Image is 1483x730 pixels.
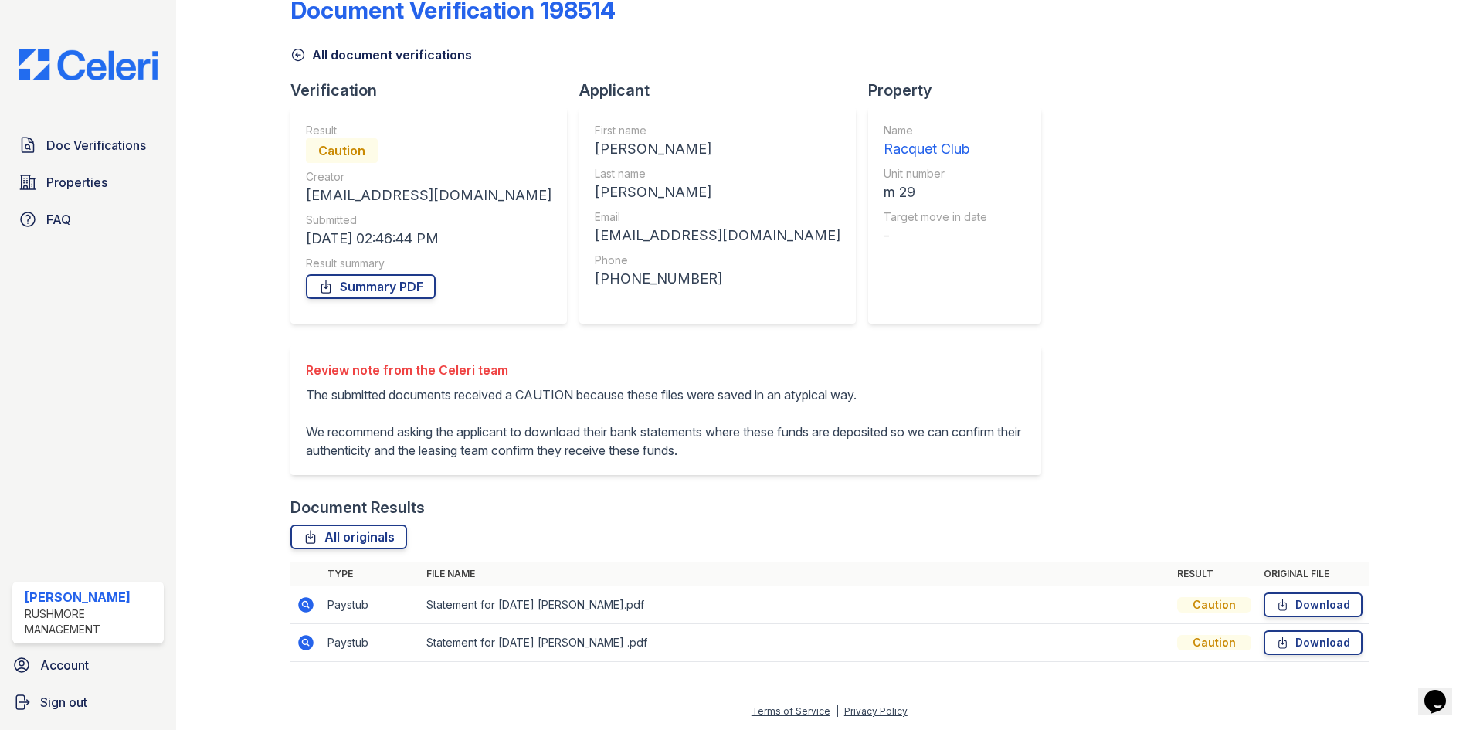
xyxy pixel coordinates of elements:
a: Name Racquet Club [884,123,987,160]
div: m 29 [884,182,987,203]
div: [EMAIL_ADDRESS][DOMAIN_NAME] [595,225,840,246]
a: All document verifications [290,46,472,64]
div: Target move in date [884,209,987,225]
div: Caution [1177,597,1251,613]
div: [DATE] 02:46:44 PM [306,228,551,250]
div: Review note from the Celeri team [306,361,1026,379]
div: | [836,705,839,717]
p: The submitted documents received a CAUTION because these files were saved in an atypical way. We ... [306,385,1026,460]
span: FAQ [46,210,71,229]
td: Statement for [DATE] [PERSON_NAME] .pdf [420,624,1171,662]
div: [PERSON_NAME] [25,588,158,606]
td: Paystub [321,624,420,662]
span: Properties [46,173,107,192]
a: Terms of Service [752,705,830,717]
div: Verification [290,80,579,101]
a: Sign out [6,687,170,718]
a: Summary PDF [306,274,436,299]
div: Result summary [306,256,551,271]
img: CE_Logo_Blue-a8612792a0a2168367f1c8372b55b34899dd931a85d93a1a3d3e32e68fde9ad4.png [6,49,170,80]
th: Type [321,562,420,586]
div: Rushmore Management [25,606,158,637]
div: Name [884,123,987,138]
a: Account [6,650,170,681]
div: Applicant [579,80,868,101]
td: Statement for [DATE] [PERSON_NAME].pdf [420,586,1171,624]
a: Doc Verifications [12,130,164,161]
div: Racquet Club [884,138,987,160]
a: All originals [290,525,407,549]
div: Phone [595,253,840,268]
a: Properties [12,167,164,198]
a: Download [1264,592,1363,617]
td: Paystub [321,586,420,624]
div: Result [306,123,551,138]
div: Last name [595,166,840,182]
div: [PERSON_NAME] [595,182,840,203]
div: Submitted [306,212,551,228]
div: Creator [306,169,551,185]
span: Doc Verifications [46,136,146,154]
div: [PHONE_NUMBER] [595,268,840,290]
div: - [884,225,987,246]
a: Download [1264,630,1363,655]
div: [EMAIL_ADDRESS][DOMAIN_NAME] [306,185,551,206]
th: Original file [1257,562,1369,586]
a: FAQ [12,204,164,235]
div: Document Results [290,497,425,518]
span: Account [40,656,89,674]
div: Caution [306,138,378,163]
iframe: chat widget [1418,668,1468,715]
span: Sign out [40,693,87,711]
th: Result [1171,562,1257,586]
div: Email [595,209,840,225]
a: Privacy Policy [844,705,908,717]
div: First name [595,123,840,138]
div: [PERSON_NAME] [595,138,840,160]
div: Caution [1177,635,1251,650]
div: Property [868,80,1054,101]
th: File name [420,562,1171,586]
div: Unit number [884,166,987,182]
